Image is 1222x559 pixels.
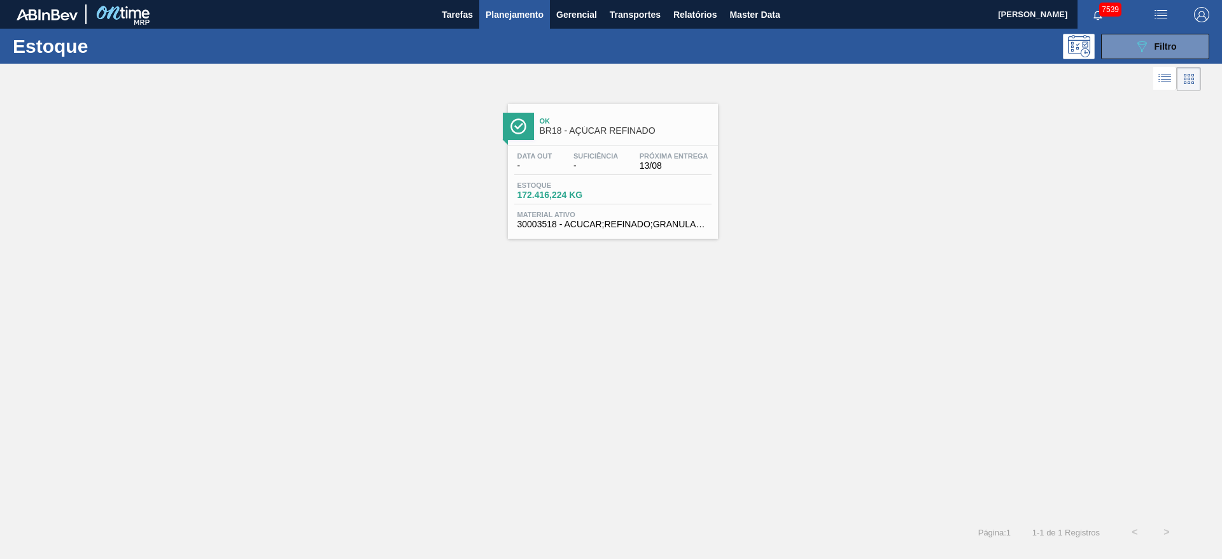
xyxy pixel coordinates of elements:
[1155,41,1177,52] span: Filtro
[1177,67,1201,91] div: Visão em Cards
[640,152,708,160] span: Próxima Entrega
[1151,516,1183,548] button: >
[729,7,780,22] span: Master Data
[540,117,712,125] span: Ok
[1119,516,1151,548] button: <
[1153,7,1169,22] img: userActions
[13,39,203,53] h1: Estoque
[517,152,552,160] span: Data out
[573,161,618,171] span: -
[1194,7,1209,22] img: Logout
[540,126,712,136] span: BR18 - AÇÚCAR REFINADO
[673,7,717,22] span: Relatórios
[442,7,473,22] span: Tarefas
[640,161,708,171] span: 13/08
[1099,3,1121,17] span: 7539
[1101,34,1209,59] button: Filtro
[510,118,526,134] img: Ícone
[1078,6,1118,24] button: Notificações
[1030,528,1100,537] span: 1 - 1 de 1 Registros
[556,7,597,22] span: Gerencial
[517,190,607,200] span: 172.416,224 KG
[517,211,708,218] span: Material ativo
[517,181,607,189] span: Estoque
[1153,67,1177,91] div: Visão em Lista
[486,7,544,22] span: Planejamento
[498,94,724,239] a: ÍconeOkBR18 - AÇÚCAR REFINADOData out-Suficiência-Próxima Entrega13/08Estoque172.416,224 KGMateri...
[610,7,661,22] span: Transportes
[17,9,78,20] img: TNhmsLtSVTkK8tSr43FrP2fwEKptu5GPRR3wAAAABJRU5ErkJggg==
[517,220,708,229] span: 30003518 - ACUCAR;REFINADO;GRANULADO;;
[978,528,1011,537] span: Página : 1
[517,161,552,171] span: -
[573,152,618,160] span: Suficiência
[1063,34,1095,59] div: Pogramando: nenhum usuário selecionado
